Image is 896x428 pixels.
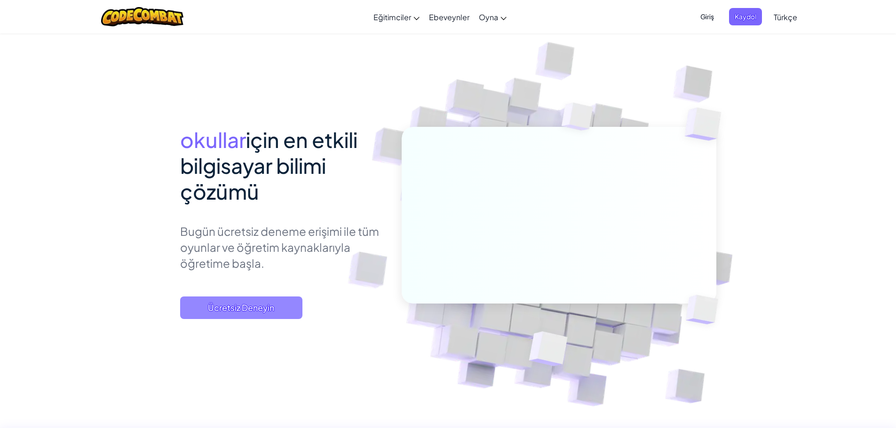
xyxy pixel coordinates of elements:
[180,296,302,319] button: Ücretsiz Deneyin
[479,12,498,22] span: Oyna
[101,7,183,26] img: CodeCombat logo
[670,275,740,344] img: Overlap cubes
[373,12,411,22] span: Eğitimciler
[180,126,246,153] span: okullar
[474,4,511,30] a: Oyna
[180,126,357,204] span: için en etkili bilgisayar bilimi çözümü
[424,4,474,30] a: Ebeveynler
[369,4,424,30] a: Eğitimciler
[506,311,590,389] img: Overlap cubes
[180,223,388,271] p: Bugün ücretsiz deneme erişimi ile tüm oyunlar ve öğretim kaynaklarıyla öğretime başla.
[729,8,762,25] button: Kaydol
[695,8,720,25] button: Giriş
[544,84,611,154] img: Overlap cubes
[769,4,802,30] a: Türkçe
[666,85,747,164] img: Overlap cubes
[774,12,797,22] span: Türkçe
